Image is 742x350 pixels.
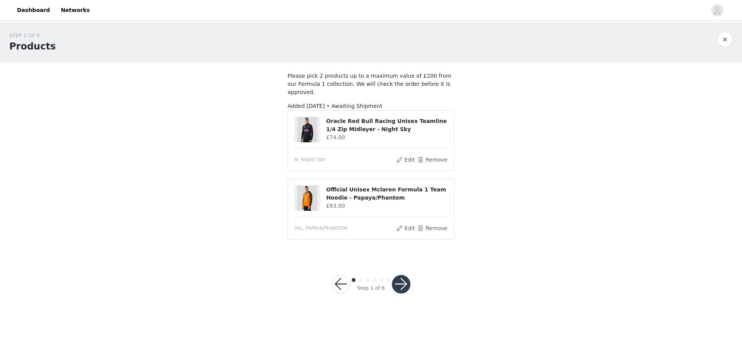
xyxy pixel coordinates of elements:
[294,225,347,232] span: 3XL, PAPAYA/PHANTOM
[9,32,56,39] div: STEP 1 OF 6
[297,185,318,211] img: Official Unisex Mclaren Formula 1 Team Hoodie - Papaya/Phantom
[713,4,721,17] div: avatar
[288,103,382,109] span: Added [DATE] • Awaiting Shipment
[9,39,56,53] h1: Products
[294,156,326,163] span: M, NIGHT SKY
[326,133,448,142] h4: £74.00
[357,284,385,292] div: Step 1 of 6
[12,2,54,19] a: Dashboard
[396,224,415,233] button: Edit
[326,202,448,210] h4: £83.00
[326,186,448,202] h4: Official Unisex Mclaren Formula 1 Team Hoodie - Papaya/Phantom
[326,117,448,133] h4: Oracle Red Bull Racing Unisex Teamline 1/4 Zip Midlayer - Night Sky
[417,224,448,233] button: Remove
[288,72,454,96] p: Please pick 2 products up to a maximum value of £200 from our Formula 1 collection. We will check...
[417,155,448,164] button: Remove
[396,155,415,164] button: Edit
[56,2,94,19] a: Networks
[297,117,318,142] img: Oracle Red Bull Racing Unisex Teamline 1/4 Zip Midlayer - Night Sky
